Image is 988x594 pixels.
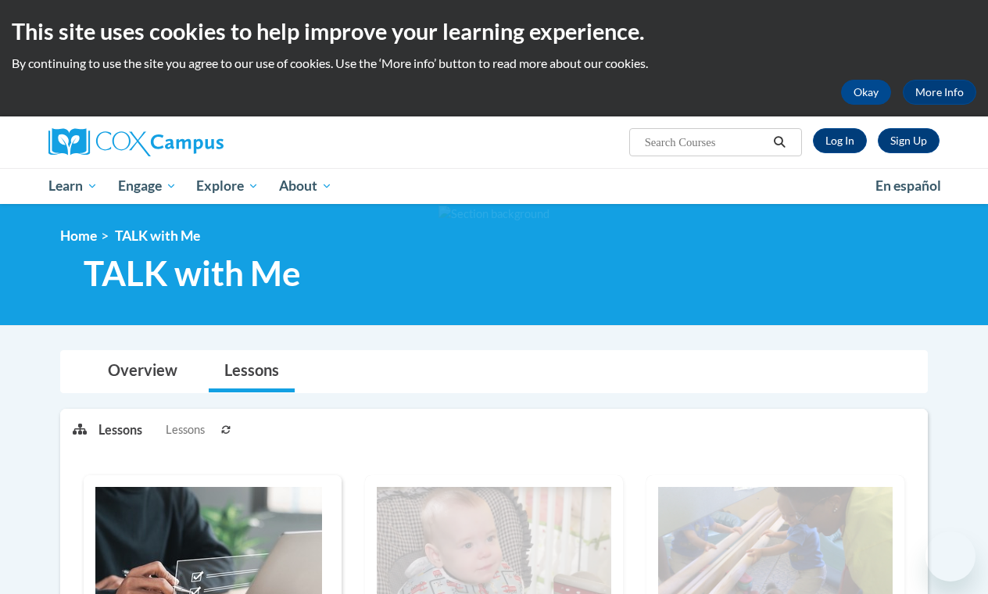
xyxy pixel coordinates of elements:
a: Log In [813,128,867,153]
a: Overview [92,351,193,392]
p: Lessons [98,421,142,438]
p: By continuing to use the site you agree to our use of cookies. Use the ‘More info’ button to read... [12,55,976,72]
img: Section background [439,206,549,223]
a: Home [60,227,97,244]
a: Register [878,128,940,153]
div: Main menu [37,168,951,204]
span: En español [875,177,941,194]
iframe: Button to launch messaging window [925,531,975,581]
span: TALK with Me [115,227,200,244]
a: More Info [903,80,976,105]
span: Learn [48,177,98,195]
span: TALK with Me [84,252,301,294]
h2: This site uses cookies to help improve your learning experience. [12,16,976,47]
a: Explore [186,168,269,204]
img: Cox Campus [48,128,224,156]
span: Explore [196,177,259,195]
i:  [773,137,787,148]
button: Okay [841,80,891,105]
a: Cox Campus [48,128,330,156]
span: About [279,177,332,195]
a: En español [865,170,951,202]
a: Lessons [209,351,295,392]
button: Search [768,133,792,152]
a: About [269,168,342,204]
a: Engage [108,168,187,204]
input: Search Courses [643,133,768,152]
span: Engage [118,177,177,195]
span: Lessons [166,421,205,438]
a: Learn [38,168,108,204]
